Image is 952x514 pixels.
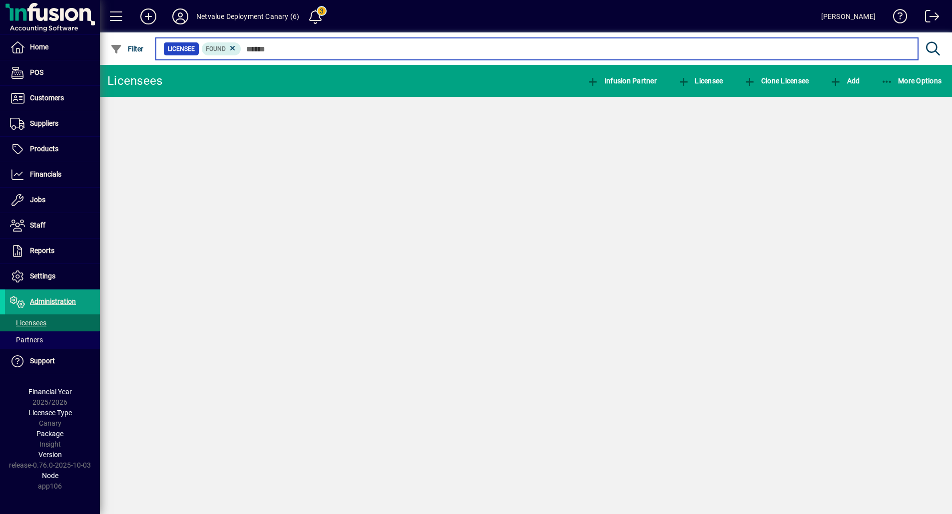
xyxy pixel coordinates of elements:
span: Jobs [30,196,45,204]
button: Add [827,72,862,90]
span: Partners [10,336,43,344]
button: More Options [879,72,945,90]
span: Infusion Partner [587,77,657,85]
span: Filter [110,45,144,53]
div: Licensees [107,73,162,89]
a: Products [5,137,100,162]
a: Jobs [5,188,100,213]
span: Customers [30,94,64,102]
span: Financials [30,170,61,178]
a: Licensees [5,314,100,331]
a: Logout [918,2,940,34]
span: Staff [30,221,45,229]
span: POS [30,68,43,76]
button: Infusion Partner [584,72,659,90]
span: Reports [30,247,54,255]
a: POS [5,60,100,85]
button: Clone Licensee [741,72,811,90]
span: Clone Licensee [744,77,809,85]
span: Version [38,451,62,459]
span: Administration [30,297,76,305]
span: More Options [881,77,942,85]
span: Support [30,357,55,365]
a: Financials [5,162,100,187]
button: Profile [164,7,196,25]
a: Suppliers [5,111,100,136]
a: Staff [5,213,100,238]
a: Customers [5,86,100,111]
span: Products [30,145,58,153]
span: Licensees [10,319,46,327]
a: Reports [5,239,100,263]
button: Licensee [675,72,726,90]
span: Licensee [168,44,195,54]
mat-chip: Found Status: Found [202,42,241,55]
a: Home [5,35,100,60]
button: Filter [108,40,146,58]
a: Knowledge Base [886,2,908,34]
span: Node [42,472,58,480]
span: Licensee [678,77,723,85]
span: Financial Year [28,388,72,396]
a: Support [5,349,100,374]
span: Home [30,43,48,51]
a: Settings [5,264,100,289]
a: Partners [5,331,100,348]
span: Package [36,430,63,438]
span: Suppliers [30,119,58,127]
div: Netvalue Deployment Canary (6) [196,8,299,24]
span: Licensee Type [28,409,72,417]
div: [PERSON_NAME] [821,8,876,24]
button: Add [132,7,164,25]
span: Add [830,77,860,85]
span: Found [206,45,226,52]
span: Settings [30,272,55,280]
